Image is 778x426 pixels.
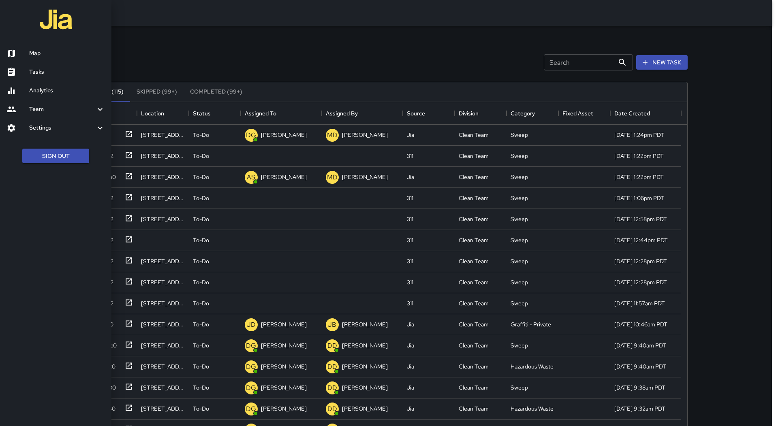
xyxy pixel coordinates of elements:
[22,149,89,164] button: Sign Out
[29,68,105,77] h6: Tasks
[40,3,72,36] img: jia-logo
[29,49,105,58] h6: Map
[29,105,95,114] h6: Team
[29,124,95,132] h6: Settings
[29,86,105,95] h6: Analytics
